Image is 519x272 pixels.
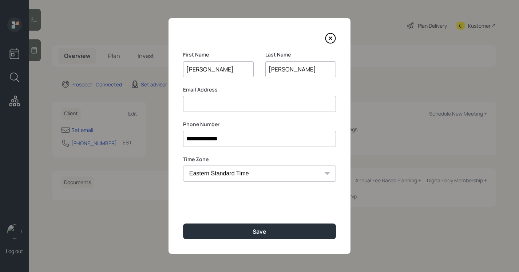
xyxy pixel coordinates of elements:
button: Save [183,224,336,239]
div: Save [253,228,266,236]
label: Last Name [265,51,336,58]
label: Time Zone [183,156,336,163]
label: Email Address [183,86,336,93]
label: Phone Number [183,121,336,128]
label: First Name [183,51,254,58]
